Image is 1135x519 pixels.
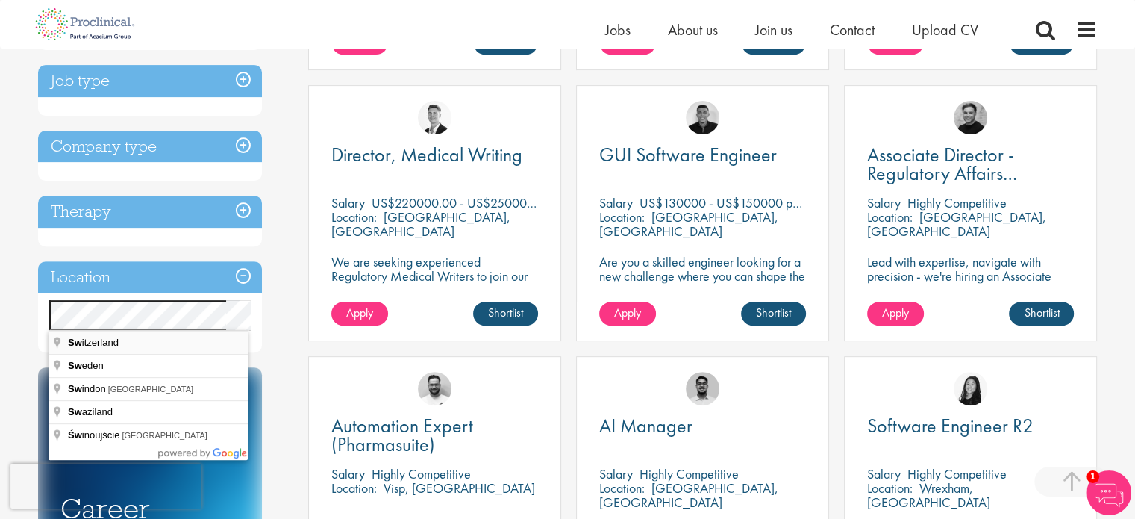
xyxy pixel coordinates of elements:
[599,146,806,164] a: GUI Software Engineer
[599,255,806,311] p: Are you a skilled engineer looking for a new challenge where you can shape the future of healthca...
[867,208,1046,240] p: [GEOGRAPHIC_DATA], [GEOGRAPHIC_DATA]
[599,479,778,511] p: [GEOGRAPHIC_DATA], [GEOGRAPHIC_DATA]
[954,372,987,405] img: Numhom Sudsok
[1009,302,1074,326] a: Shortlist
[10,464,201,509] iframe: reCAPTCHA
[867,479,990,511] p: Wrexham, [GEOGRAPHIC_DATA]
[38,65,262,97] h3: Job type
[38,261,262,293] h3: Location
[38,196,262,228] h3: Therapy
[331,142,522,167] span: Director, Medical Writing
[331,479,377,497] span: Location:
[599,208,778,240] p: [GEOGRAPHIC_DATA], [GEOGRAPHIC_DATA]
[331,465,365,482] span: Salary
[331,208,510,240] p: [GEOGRAPHIC_DATA], [GEOGRAPHIC_DATA]
[599,194,633,211] span: Salary
[867,142,1017,205] span: Associate Director - Regulatory Affairs Consultant
[331,146,538,164] a: Director, Medical Writing
[418,101,451,134] img: George Watson
[867,146,1074,183] a: Associate Director - Regulatory Affairs Consultant
[38,131,262,163] h3: Company type
[68,383,82,394] span: Sw
[686,372,719,405] img: Timothy Deschamps
[599,417,806,435] a: AI Manager
[867,465,901,482] span: Salary
[830,20,875,40] a: Contact
[372,465,471,482] p: Highly Competitive
[668,20,718,40] a: About us
[686,101,719,134] img: Christian Andersen
[599,302,656,326] a: Apply
[108,385,194,394] span: [GEOGRAPHIC_DATA]
[882,305,909,320] span: Apply
[599,465,633,482] span: Salary
[755,20,792,40] a: Join us
[867,208,913,226] span: Location:
[599,142,777,167] span: GUI Software Engineer
[867,194,901,211] span: Salary
[605,20,631,40] a: Jobs
[331,255,538,311] p: We are seeking experienced Regulatory Medical Writers to join our client, a dynamic and growing b...
[68,383,108,394] span: indon
[907,194,1007,211] p: Highly Competitive
[418,372,451,405] img: Emile De Beer
[331,302,388,326] a: Apply
[640,194,839,211] p: US$130000 - US$150000 per annum
[384,479,535,497] p: Visp, [GEOGRAPHIC_DATA]
[599,208,645,226] span: Location:
[954,101,987,134] img: Peter Duvall
[68,360,106,371] span: eden
[68,360,82,371] span: Sw
[640,465,739,482] p: Highly Competitive
[907,465,1007,482] p: Highly Competitive
[867,255,1074,326] p: Lead with expertise, navigate with precision - we're hiring an Associate Director to shape regula...
[68,429,122,441] span: inoujście
[346,305,373,320] span: Apply
[331,413,473,457] span: Automation Expert (Pharmasuite)
[867,479,913,497] span: Location:
[614,305,641,320] span: Apply
[473,302,538,326] a: Shortlist
[867,302,924,326] a: Apply
[68,337,121,348] span: itzerland
[122,431,207,440] span: [GEOGRAPHIC_DATA]
[1086,470,1131,515] img: Chatbot
[599,479,645,497] span: Location:
[68,337,82,348] span: Sw
[741,302,806,326] a: Shortlist
[1086,470,1099,483] span: 1
[912,20,978,40] a: Upload CV
[331,208,377,226] span: Location:
[68,429,82,441] span: Św
[867,413,1034,438] span: Software Engineer R2
[68,406,115,417] span: aziland
[331,417,538,454] a: Automation Expert (Pharmasuite)
[599,413,692,438] span: AI Manager
[331,194,365,211] span: Salary
[372,194,757,211] p: US$220000.00 - US$250000.00 per annum + Highly Competitive Salary
[68,406,82,417] span: Sw
[867,417,1074,435] a: Software Engineer R2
